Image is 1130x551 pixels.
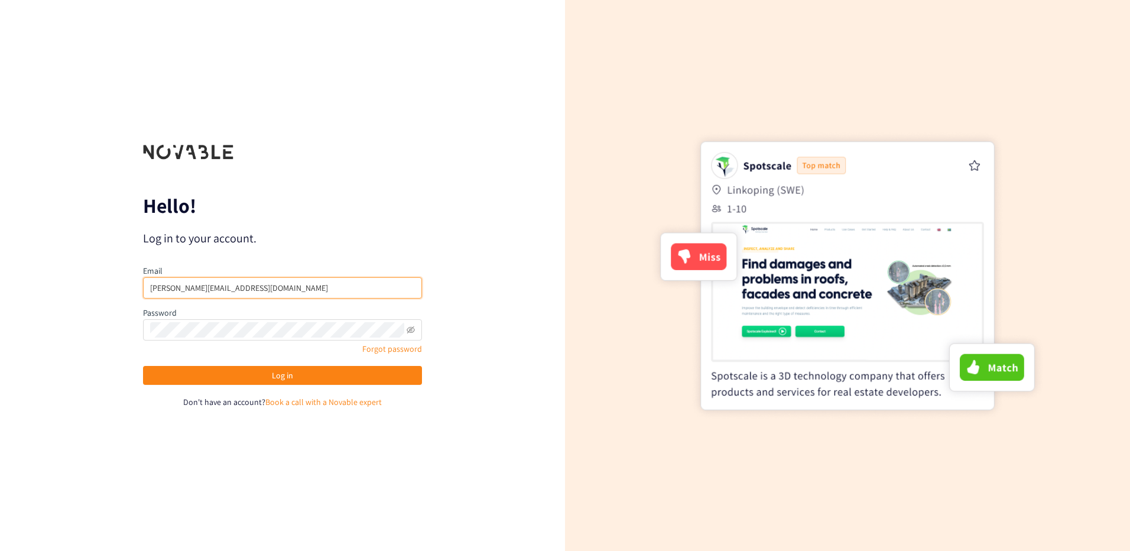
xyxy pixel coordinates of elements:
label: Password [143,307,177,318]
p: Log in to your account. [143,230,422,247]
button: Log in [143,366,422,385]
p: Hello! [143,196,422,215]
label: Email [143,265,163,276]
span: eye-invisible [407,326,415,334]
a: Forgot password [362,343,422,354]
span: Don't have an account? [183,397,265,407]
span: Log in [272,369,293,382]
a: Book a call with a Novable expert [265,397,382,407]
